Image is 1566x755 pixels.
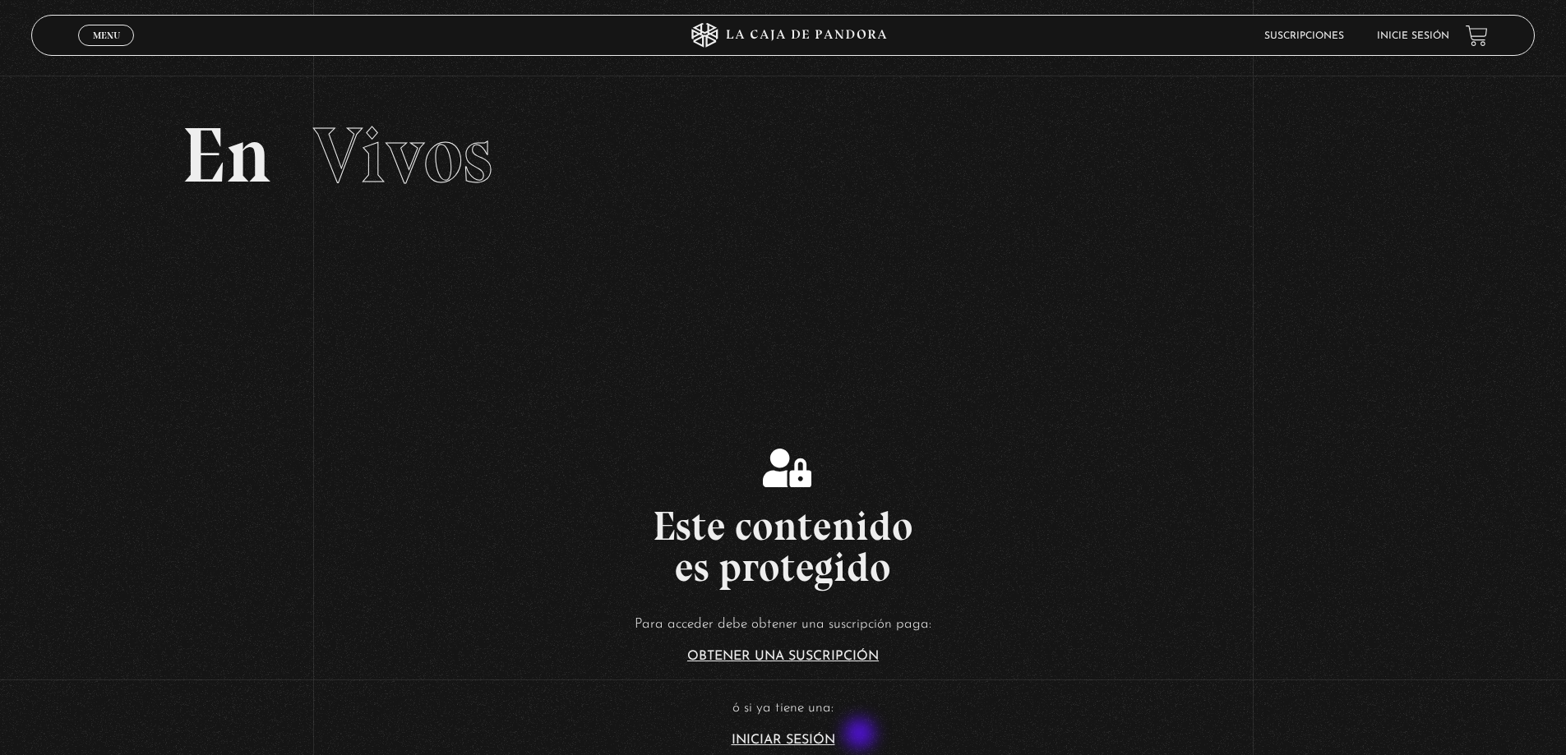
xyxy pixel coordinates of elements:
a: Obtener una suscripción [687,650,879,663]
span: Menu [93,30,120,40]
a: Iniciar Sesión [732,734,835,747]
h2: En [182,117,1384,195]
span: Vivos [313,108,492,202]
span: Cerrar [87,44,126,56]
a: View your shopping cart [1466,25,1488,47]
a: Suscripciones [1264,31,1344,41]
a: Inicie sesión [1377,31,1449,41]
